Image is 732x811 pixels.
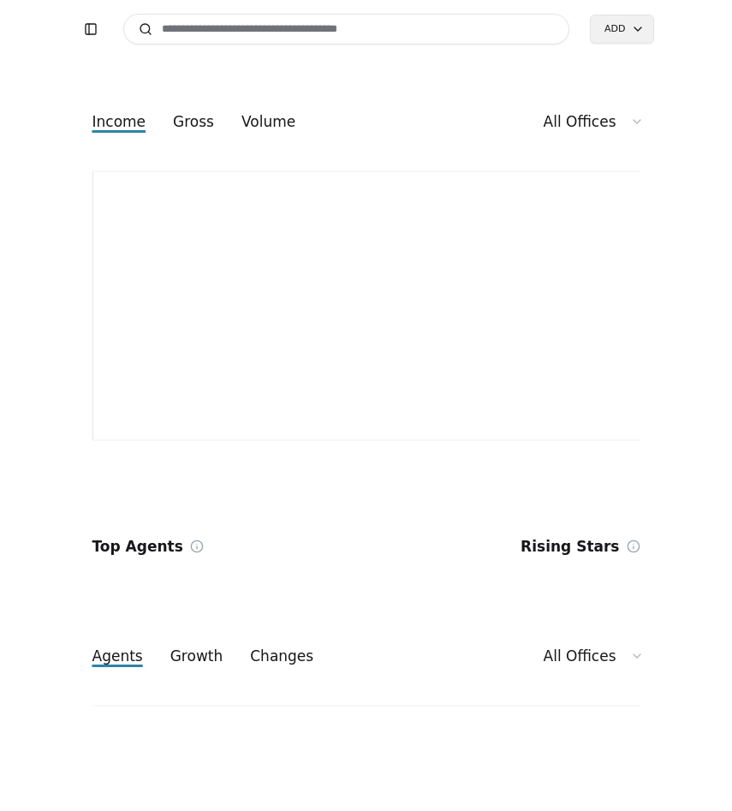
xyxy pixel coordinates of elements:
[590,15,653,44] button: Add
[159,106,228,137] button: gross
[79,641,157,671] button: agents
[521,534,619,558] h2: Rising Stars
[236,641,327,671] button: changes
[157,641,237,671] button: growth
[79,106,160,137] button: income
[92,534,183,558] h2: Top Agents
[228,106,309,137] button: volume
